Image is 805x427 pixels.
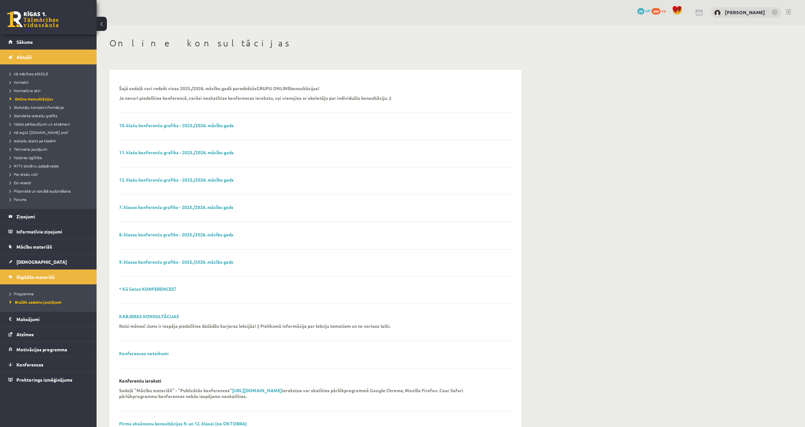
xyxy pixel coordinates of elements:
[16,331,34,337] span: Atzīmes
[10,188,90,194] a: Pilsoniskā un sociālā audzināšana
[10,299,90,305] a: Biežāk uzdotie jautājumi
[119,259,233,265] a: 9. klases konferenču grafiks - 2025./2026. mācību gads
[651,8,660,14] span: 209
[119,177,234,183] a: 12. klašu konferenču grafiks - 2025./2026. mācību gads
[10,155,42,160] span: Karjeras izglītība
[119,122,234,128] a: 10. klašu konferenču grafiks - 2025./2026. mācību gads
[10,291,33,296] span: Programma
[10,96,90,102] a: Online konsultācijas
[10,88,90,93] a: Normatīvie akti
[651,8,669,13] a: 209 xp
[645,8,651,13] span: mP
[10,299,61,305] span: Biežāk uzdotie jautājumi
[10,155,90,160] a: Karjeras izglītība
[119,95,391,101] p: Ja nevari piedalīties konferencē, varēsi noskatīties konferences ierakstu, vai vienojies ar skolo...
[10,180,31,185] span: Esi vesels!
[714,10,721,16] img: Emīls Čeksters
[119,286,176,292] a: * Kā lietot KONFERENCES?
[8,342,89,357] a: Motivācijas programma
[8,209,89,224] a: Ziņojumi
[661,8,666,13] span: xp
[725,9,765,15] a: [PERSON_NAME]
[119,387,502,399] p: Sadaļā "Mācību materiāli" - "Publicētās konferences" ierakstus var skatīties pārlūkprogrammā Goog...
[637,8,651,13] a: 29 mP
[16,39,33,45] span: Sākums
[10,163,90,169] a: R1TV skolēnu pašpārvalde
[10,138,90,144] a: Ieskaišu skaits pa klasēm
[10,80,29,85] span: Kontakti
[119,204,233,210] a: 7. klases konferenču grafiks - 2025./2026. mācību gads
[8,224,89,239] a: Informatīvie ziņojumi
[10,163,59,168] span: R1TV skolēnu pašpārvalde
[119,323,259,329] p: Reizi mēnesī Jums ir iespēja piedalīties dažādās karjeras lekcijās! :)
[16,377,72,383] span: Proktoringa izmēģinājums
[10,113,90,119] a: Standarta ieskaišu grafiks
[10,138,56,143] span: Ieskaišu skaits pa klasēm
[119,350,169,356] a: Konferences noteikumi
[637,8,644,14] span: 29
[10,121,90,127] a: Valsts pārbaudījumi un eksāmeni
[8,372,89,387] a: Proktoringa izmēģinājums
[16,274,55,280] span: Digitālie materiāli
[16,54,32,60] span: Aktuāli
[10,172,38,177] span: Par drošu vidi!
[119,149,234,155] a: 11. klašu konferenču grafiks - 2025./2026. mācību gads
[7,11,59,27] a: Rīgas 1. Tālmācības vidusskola
[8,270,89,284] a: Digitālie materiāli
[109,38,521,49] h1: Online konsultācijas
[10,105,64,110] span: Skolotāju kontaktinformācija
[10,188,70,194] span: Pilsoniskā un sociālā audzināšana
[16,259,67,265] span: [DEMOGRAPHIC_DATA]
[16,346,67,352] span: Motivācijas programma
[10,71,48,76] span: Kā mācīties eSKOLĀ
[16,362,43,367] span: Konferences
[10,196,90,202] a: Forums
[257,85,290,91] strong: GRUPU ONLINE
[119,85,319,91] p: Šajā sadaļā vari redzēt visas 2025./2026. mācību gadā paredzētās konsultācijas!
[10,146,90,152] a: Tehniskie jautājumi
[8,239,89,254] a: Mācību materiāli
[10,121,70,127] span: Valsts pārbaudījumi un eksāmeni
[10,171,90,177] a: Par drošu vidi!
[119,313,179,319] a: KARJERAS KONSULTĀCIJAS
[8,50,89,64] a: Aktuāli
[10,130,68,135] span: Kā iegūt [DOMAIN_NAME] prof
[8,357,89,372] a: Konferences
[8,254,89,269] a: [DEMOGRAPHIC_DATA]
[10,129,90,135] a: Kā iegūt [DOMAIN_NAME] prof
[10,88,41,93] span: Normatīvie akti
[10,197,26,202] span: Forums
[119,232,233,237] a: 8. klases konferenču grafiks - 2025./2026. mācību gads
[10,113,57,118] span: Standarta ieskaišu grafiks
[16,244,52,250] span: Mācību materiāli
[119,378,161,384] p: Konferenču ieraksti
[10,104,90,110] a: Skolotāju kontaktinformācija
[10,291,90,297] a: Programma
[260,323,390,329] p: Pielikumā informācija par lekciju tematiem un to norises laiki.
[232,387,282,393] a: [URL][DOMAIN_NAME]
[8,34,89,49] a: Sākums
[16,224,89,239] legend: Informatīvie ziņojumi
[10,71,90,77] a: Kā mācīties eSKOLĀ
[8,312,89,327] a: Maksājumi
[10,79,90,85] a: Kontakti
[16,209,89,224] legend: Ziņojumi
[119,421,247,426] a: Pirms eksāmenu konsultācijas 9. un 12. klasei (no OKTOBRA)
[10,147,47,152] span: Tehniskie jautājumi
[8,327,89,342] a: Atzīmes
[16,312,89,327] legend: Maksājumi
[10,180,90,185] a: Esi vesels!
[10,96,53,101] span: Online konsultācijas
